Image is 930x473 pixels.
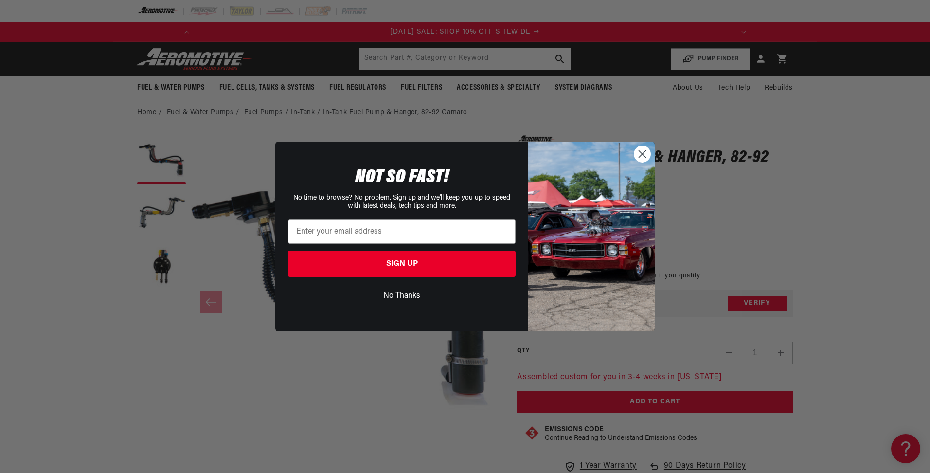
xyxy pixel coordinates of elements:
[288,219,516,244] input: Enter your email address
[528,142,655,331] img: 85cdd541-2605-488b-b08c-a5ee7b438a35.jpeg
[288,251,516,277] button: SIGN UP
[288,287,516,305] button: No Thanks
[355,168,449,187] span: NOT SO FAST!
[293,194,510,210] span: No time to browse? No problem. Sign up and we'll keep you up to speed with latest deals, tech tip...
[634,146,651,163] button: Close dialog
